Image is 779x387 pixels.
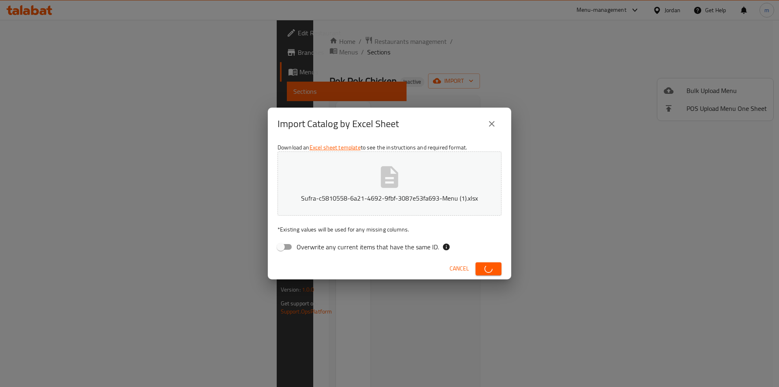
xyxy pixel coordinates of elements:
p: Sufra-c5810558-6a21-4692-9fbf-3087e53fa693-Menu (1).xlsx [290,193,489,203]
span: Overwrite any current items that have the same ID. [297,242,439,252]
p: Existing values will be used for any missing columns. [278,225,501,233]
span: Cancel [450,264,469,274]
button: Cancel [446,261,472,276]
a: Excel sheet template [310,142,361,153]
button: Sufra-c5810558-6a21-4692-9fbf-3087e53fa693-Menu (1).xlsx [278,151,501,216]
div: Download an to see the instructions and required format. [268,140,511,258]
button: close [482,114,501,134]
svg: If the overwrite option isn't selected, then the items that match an existing ID will be ignored ... [442,243,450,251]
h2: Import Catalog by Excel Sheet [278,117,399,130]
